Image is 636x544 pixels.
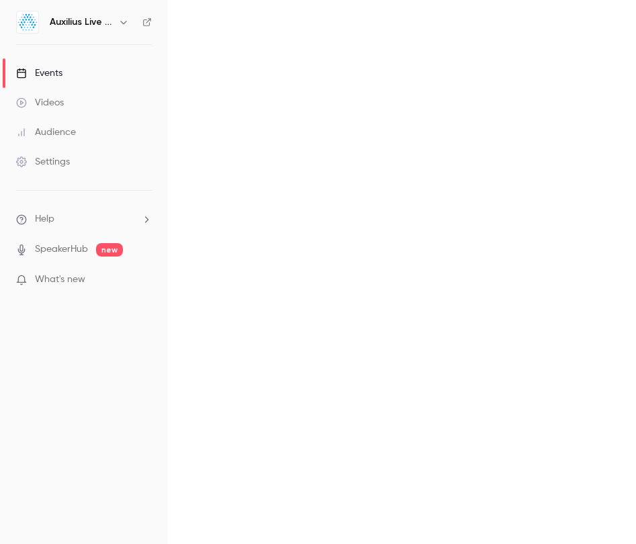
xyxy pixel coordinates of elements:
[35,242,88,257] a: SpeakerHub
[16,126,76,139] div: Audience
[16,155,70,169] div: Settings
[16,66,62,80] div: Events
[35,273,85,287] span: What's new
[16,96,64,109] div: Videos
[50,15,113,29] h6: Auxilius Live Sessions
[16,212,152,226] li: help-dropdown-opener
[96,243,123,257] span: new
[17,11,38,33] img: Auxilius Live Sessions
[35,212,54,226] span: Help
